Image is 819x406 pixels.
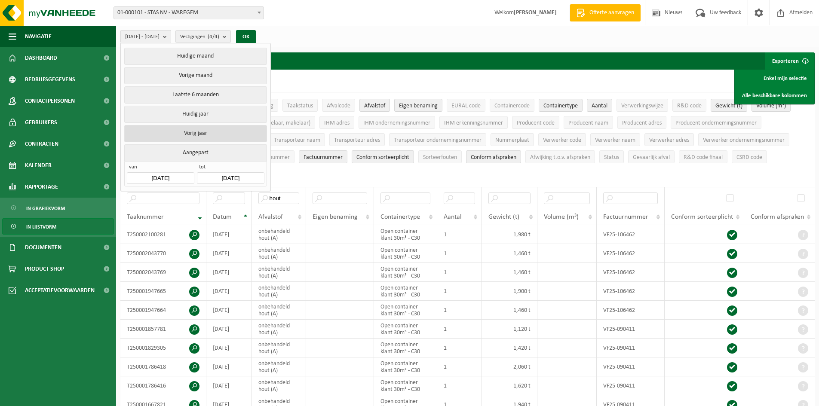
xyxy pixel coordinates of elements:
[299,150,347,163] button: FactuurnummerFactuurnummer: Activate to sort
[252,225,307,244] td: onbehandeld hout (A)
[437,263,482,282] td: 1
[206,357,252,376] td: [DATE]
[599,150,624,163] button: StatusStatus: Activate to sort
[329,133,385,146] button: Transporteur adresTransporteur adres: Activate to sort
[252,339,307,357] td: onbehandeld hout (A)
[374,339,437,357] td: Open container klant 30m³ - C30
[495,137,529,143] span: Nummerplaat
[175,30,231,43] button: Vestigingen(4/4)
[208,34,219,40] count: (4/4)
[274,137,320,143] span: Transporteur naam
[597,320,665,339] td: VF25-090411
[258,214,283,220] span: Afvalstof
[597,244,665,263] td: VF25-106462
[304,154,343,161] span: Factuurnummer
[125,31,160,43] span: [DATE] - [DATE]
[490,99,534,112] button: ContainercodeContainercode: Activate to sort
[124,106,267,123] button: Huidig jaar
[180,31,219,43] span: Vestigingen
[595,137,635,143] span: Verwerker naam
[649,137,689,143] span: Verwerker adres
[644,133,694,146] button: Verwerker adresVerwerker adres: Activate to sort
[622,120,662,126] span: Producent adres
[752,99,791,112] button: Volume (m³)Volume (m³): Activate to sort
[25,90,75,112] span: Contactpersonen
[206,301,252,320] td: [DATE]
[488,214,519,220] span: Gewicht (t)
[120,30,171,43] button: [DATE] - [DATE]
[765,52,814,70] button: Exporteren
[127,214,164,220] span: Taaknummer
[206,339,252,357] td: [DATE]
[313,214,358,220] span: Eigen benaming
[679,150,727,163] button: R&D code finaalR&amp;D code finaal: Activate to sort
[282,99,318,112] button: TaakstatusTaakstatus: Activate to sort
[374,376,437,395] td: Open container klant 30m³ - C30
[751,214,804,220] span: Conform afspraken
[671,214,733,220] span: Conform sorteerplicht
[252,301,307,320] td: onbehandeld hout (A)
[269,133,325,146] button: Transporteur naamTransporteur naam: Activate to sort
[564,116,613,129] button: Producent naamProducent naam: Activate to sort
[756,103,786,109] span: Volume (m³)
[124,86,267,104] button: Laatste 6 maanden
[124,48,267,65] button: Huidige maand
[236,30,256,44] button: OK
[439,116,508,129] button: IHM erkenningsnummerIHM erkenningsnummer: Activate to sort
[120,339,206,357] td: T250001829305
[206,320,252,339] td: [DATE]
[437,301,482,320] td: 1
[568,120,608,126] span: Producent naam
[120,263,206,282] td: T250002043769
[617,116,666,129] button: Producent adresProducent adres: Activate to sort
[597,357,665,376] td: VF25-090411
[617,99,668,112] button: VerwerkingswijzeVerwerkingswijze: Activate to sort
[482,263,538,282] td: 1,460 t
[206,376,252,395] td: [DATE]
[26,219,56,235] span: In lijstvorm
[597,301,665,320] td: VF25-106462
[394,99,442,112] button: Eigen benamingEigen benaming: Activate to sort
[120,225,206,244] td: T250002100281
[597,339,665,357] td: VF25-090411
[363,120,430,126] span: IHM ondernemingsnummer
[319,116,354,129] button: IHM adresIHM adres: Activate to sort
[482,225,538,244] td: 1,980 t
[25,280,95,301] span: Acceptatievoorwaarden
[25,26,52,47] span: Navigatie
[437,376,482,395] td: 1
[2,200,114,216] a: In grafiekvorm
[113,6,264,19] span: 01-000101 - STAS NV - WAREGEM
[374,357,437,376] td: Open container klant 30m³ - C30
[364,103,385,109] span: Afvalstof
[736,154,762,161] span: CSRD code
[25,237,61,258] span: Documenten
[120,301,206,320] td: T250001947664
[736,87,813,104] a: Alle beschikbare kolommen
[374,301,437,320] td: Open container klant 30m³ - C30
[394,137,482,143] span: Transporteur ondernemingsnummer
[514,9,557,16] strong: [PERSON_NAME]
[672,99,706,112] button: R&D codeR&amp;D code: Activate to sort
[206,263,252,282] td: [DATE]
[124,125,267,142] button: Vorig jaar
[120,376,206,395] td: T250001786416
[374,244,437,263] td: Open container klant 30m³ - C30
[359,116,435,129] button: IHM ondernemingsnummerIHM ondernemingsnummer: Activate to sort
[482,376,538,395] td: 1,620 t
[530,154,590,161] span: Afwijking t.o.v. afspraken
[252,244,307,263] td: onbehandeld hout (A)
[359,99,390,112] button: AfvalstofAfvalstof: Activate to sort
[482,357,538,376] td: 2,060 t
[25,133,58,155] span: Contracten
[711,99,747,112] button: Gewicht (t)Gewicht (t): Activate to sort
[703,137,785,143] span: Verwerker ondernemingsnummer
[517,120,555,126] span: Producent code
[570,4,641,21] a: Offerte aanvragen
[127,164,194,172] span: van
[491,133,534,146] button: NummerplaatNummerplaat: Activate to sort
[604,154,619,161] span: Status
[437,244,482,263] td: 1
[698,133,789,146] button: Verwerker ondernemingsnummerVerwerker ondernemingsnummer: Activate to sort
[437,282,482,301] td: 1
